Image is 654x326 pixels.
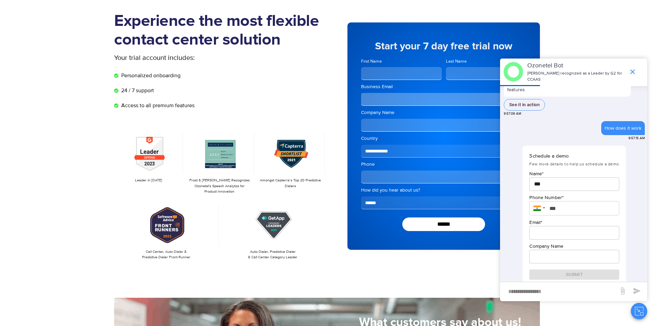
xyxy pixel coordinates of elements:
[446,58,527,65] label: Last Name
[529,170,619,177] p: Name *
[504,111,521,116] span: 9:57:09 AM
[504,99,545,111] button: See it in action
[626,65,639,79] span: end chat or minimize
[361,135,526,142] label: Country
[529,162,619,167] span: Few more details to help us schedule a demo
[529,243,619,250] p: Company Name
[503,286,615,298] div: new-msg-input
[361,83,526,90] label: Business Email
[114,12,327,49] h1: Experience the most flexible contact center solution
[529,194,619,201] p: Phone Number *
[529,219,619,226] p: Email *
[120,101,194,110] span: Access to all premium features
[361,58,442,65] label: First Name
[527,70,625,83] p: [PERSON_NAME] recognized as a Leader by G2 for CCAAS
[224,249,322,260] p: Auto Dialer, Predictive Dialer & Call Center Category Leader
[188,178,250,195] p: Frost & [PERSON_NAME] Recognizes Ozonetel's Speech Analytics for Product Innovation
[118,178,180,183] p: Leader in [DATE]
[628,136,645,141] span: 9:57:15 AM
[361,109,526,116] label: Company Name
[527,61,625,70] p: Ozonetel Bot
[120,71,181,80] span: Personalized onboarding
[631,303,647,319] button: Close chat
[260,178,322,189] p: Amongst Capterra’s Top 20 Predictive Dialers
[120,86,154,95] span: 24 / 7 support
[529,152,619,160] p: Schedule a demo
[361,187,526,194] label: How did you hear about us?
[114,53,276,63] p: Your trial account includes:
[361,161,526,168] label: Phone
[118,249,215,260] p: Call Center, Auto Dialer & Predictive Dialer Front Runner
[529,201,547,215] div: India: + 91
[503,62,523,82] img: header
[605,125,641,132] div: How does it work
[361,41,526,51] h5: Start your 7 day free trial now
